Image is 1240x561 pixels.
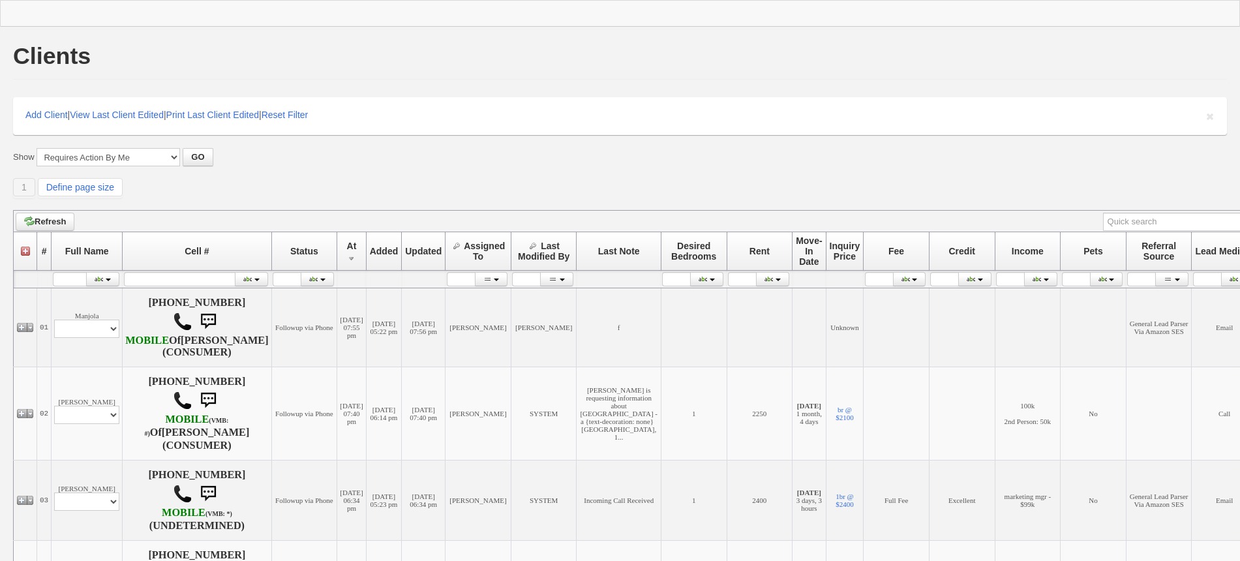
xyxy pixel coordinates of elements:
[37,367,52,461] td: 02
[13,151,35,163] label: Show
[37,288,52,367] td: 01
[727,367,793,461] td: 2250
[173,391,192,410] img: call.png
[195,309,221,335] img: sms.png
[796,235,822,267] span: Move-In Date
[402,288,446,367] td: [DATE] 07:56 pm
[366,367,402,461] td: [DATE] 06:14 pm
[185,246,209,256] span: Cell #
[37,461,52,541] td: 03
[195,481,221,507] img: sms.png
[864,461,930,541] td: Full Fee
[262,110,309,120] a: Reset Filter
[577,367,661,461] td: [PERSON_NAME] is requesting information about [GEOGRAPHIC_DATA] - a {text-decoration: none} [GEOG...
[38,178,123,196] a: Define page size
[13,178,35,196] a: 1
[446,288,511,367] td: [PERSON_NAME]
[16,213,74,231] a: Refresh
[929,461,995,541] td: Excellent
[661,367,727,461] td: 1
[366,288,402,367] td: [DATE] 05:22 pm
[37,232,52,271] th: #
[13,97,1227,135] div: | | |
[1012,246,1044,256] span: Income
[337,367,366,461] td: [DATE] 07:40 pm
[162,427,250,438] b: [PERSON_NAME]
[13,44,91,68] h1: Clients
[162,507,232,519] b: Verizon Wireless
[793,367,826,461] td: 1 month, 4 days
[65,246,109,256] span: Full Name
[1126,461,1192,541] td: General Lead Parser Via Amazon SES
[836,406,854,421] a: br @ $2100
[511,461,577,541] td: SYSTEM
[464,241,505,262] span: Assigned To
[826,288,864,367] td: Unknown
[749,246,770,256] span: Rent
[125,335,169,346] font: MOBILE
[518,241,569,262] span: Last Modified By
[727,461,793,541] td: 2400
[271,367,337,461] td: Followup via Phone
[173,312,192,331] img: call.png
[836,493,854,508] a: 1br @ $2400
[181,335,269,346] b: [PERSON_NAME]
[402,367,446,461] td: [DATE] 07:40 pm
[125,469,268,532] h4: [PHONE_NUMBER] (UNDETERMINED)
[125,376,268,451] h4: [PHONE_NUMBER] Of (CONSUMER)
[125,297,268,358] h4: [PHONE_NUMBER] Of (CONSUMER)
[446,367,511,461] td: [PERSON_NAME]
[793,461,826,541] td: 3 days, 3 hours
[183,148,213,166] button: GO
[511,367,577,461] td: SYSTEM
[144,414,228,438] b: AT&T Wireless
[661,461,727,541] td: 1
[1126,288,1192,367] td: General Lead Parser Via Amazon SES
[271,461,337,541] td: Followup via Phone
[173,484,192,504] img: call.png
[366,461,402,541] td: [DATE] 05:23 pm
[830,241,860,262] span: Inquiry Price
[671,241,716,262] span: Desired Bedrooms
[165,414,209,425] font: MOBILE
[347,241,357,251] span: At
[370,246,399,256] span: Added
[995,461,1061,541] td: marketing mgr - $99k
[271,288,337,367] td: Followup via Phone
[290,246,318,256] span: Status
[995,367,1061,461] td: 100k 2nd Person: 50k
[166,110,259,120] a: Print Last Client Edited
[598,246,640,256] span: Last Note
[888,246,904,256] span: Fee
[337,461,366,541] td: [DATE] 06:34 pm
[205,510,232,517] font: (VMB: *)
[1083,246,1103,256] span: Pets
[405,246,442,256] span: Updated
[195,387,221,414] img: sms.png
[1142,241,1176,262] span: Referral Source
[797,489,821,496] b: [DATE]
[162,507,205,519] font: MOBILE
[337,288,366,367] td: [DATE] 07:55 pm
[1061,461,1127,541] td: No
[125,335,169,346] b: CSC Wireless, LLC
[52,288,123,367] td: Manjola
[402,461,446,541] td: [DATE] 06:34 pm
[577,288,661,367] td: f
[25,110,68,120] a: Add Client
[52,367,123,461] td: [PERSON_NAME]
[948,246,975,256] span: Credit
[70,110,164,120] a: View Last Client Edited
[52,461,123,541] td: [PERSON_NAME]
[446,461,511,541] td: [PERSON_NAME]
[577,461,661,541] td: Incoming Call Received
[1061,367,1127,461] td: No
[511,288,577,367] td: [PERSON_NAME]
[797,402,821,410] b: [DATE]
